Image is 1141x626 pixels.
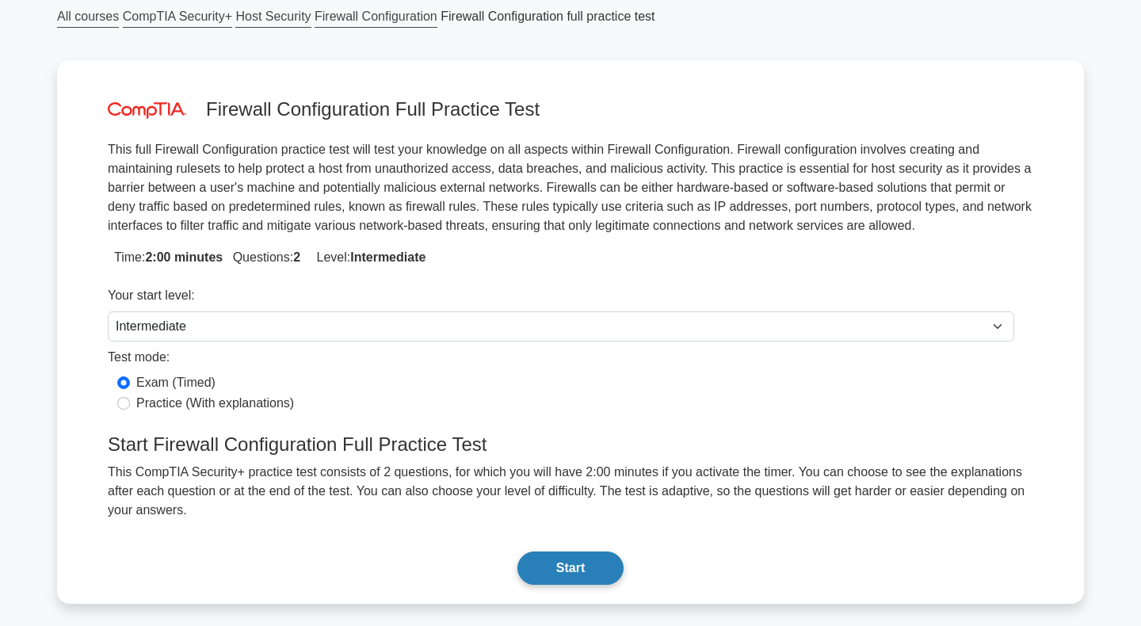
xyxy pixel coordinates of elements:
a: Firewall Configuration [315,6,437,28]
div: Test mode: [108,348,1014,373]
div: Your start level: [108,286,1014,311]
button: Start [517,552,624,585]
span: Level: [311,250,426,264]
div: Firewall Configuration full practice test [48,6,1093,26]
p: This CompTIA Security+ practice test consists of 2 questions, for which you will have 2:00 minute... [98,463,1043,520]
p: This full Firewall Configuration practice test will test your knowledge on all aspects within Fir... [108,140,1033,235]
a: CompTIA Security+ [123,6,232,28]
label: Practice (With explanations) [136,394,294,413]
a: All courses [57,6,119,28]
a: Host Security [235,6,311,28]
span: Questions: [227,250,300,264]
h4: Firewall Configuration Full Practice Test [206,98,1033,121]
h4: Start Firewall Configuration Full Practice Test [98,433,1043,456]
strong: Intermediate [350,250,425,264]
p: Time: [108,248,1033,267]
strong: 2:00 minutes [145,250,223,264]
strong: 2 [293,250,300,264]
label: Exam (Timed) [136,373,216,392]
